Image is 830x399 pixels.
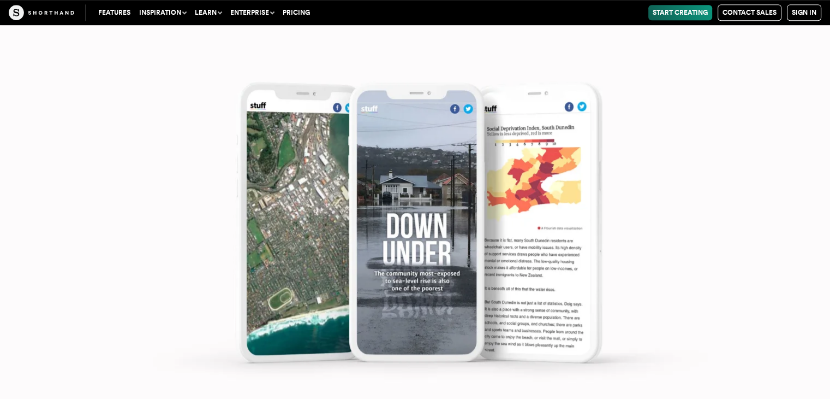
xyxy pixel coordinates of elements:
[718,4,781,21] a: Contact Sales
[9,5,74,20] img: The Craft
[787,4,821,21] a: Sign in
[226,5,278,20] button: Enterprise
[94,5,135,20] a: Features
[135,5,190,20] button: Inspiration
[190,5,226,20] button: Learn
[648,5,712,20] a: Start Creating
[278,5,314,20] a: Pricing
